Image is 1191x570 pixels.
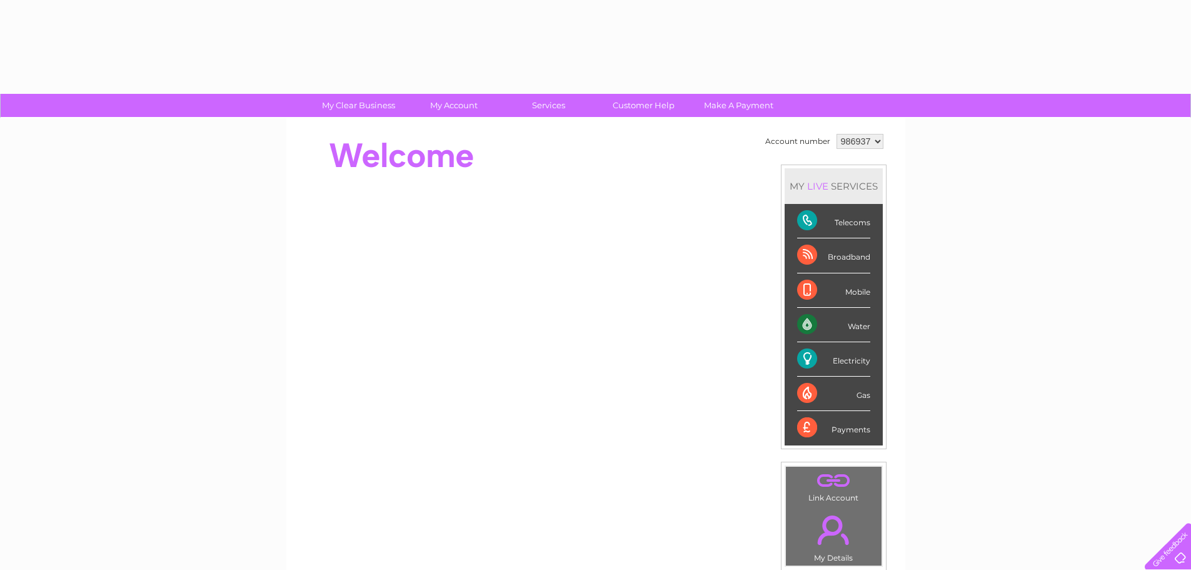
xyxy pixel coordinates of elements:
[687,94,790,117] a: Make A Payment
[785,466,882,506] td: Link Account
[797,273,870,308] div: Mobile
[797,377,870,411] div: Gas
[797,342,870,377] div: Electricity
[805,180,831,192] div: LIVE
[797,308,870,342] div: Water
[797,411,870,445] div: Payments
[797,238,870,273] div: Broadband
[402,94,505,117] a: My Account
[497,94,600,117] a: Services
[785,505,882,566] td: My Details
[789,470,878,492] a: .
[797,204,870,238] div: Telecoms
[785,168,883,204] div: MY SERVICES
[307,94,410,117] a: My Clear Business
[762,131,833,152] td: Account number
[789,508,878,552] a: .
[592,94,695,117] a: Customer Help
